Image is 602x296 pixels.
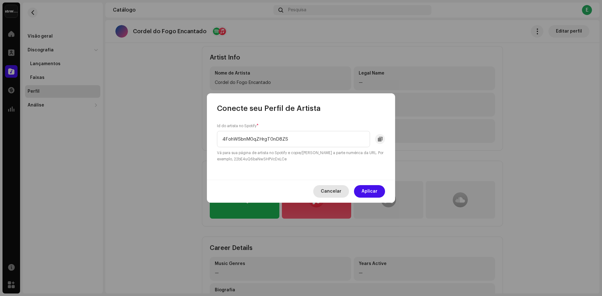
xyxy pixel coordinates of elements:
[217,123,259,128] label: Id do artista no Spotify
[217,131,370,147] input: e.g. 22bE4uQ6baNwSHPVcDxLCe
[217,103,321,113] span: Conecte seu Perfil de Artista
[217,150,385,162] small: Vá para sua página de artista no Spotify e copie/[PERSON_NAME] a parte numérica da URL. Por exemp...
[313,185,349,198] button: Cancelar
[321,185,341,198] span: Cancelar
[354,185,385,198] button: Aplicar
[362,185,378,198] span: Aplicar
